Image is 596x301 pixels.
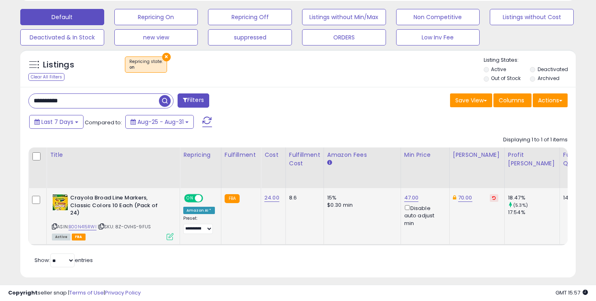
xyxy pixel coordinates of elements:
[20,29,104,45] button: Deactivated & In Stock
[183,151,218,159] div: Repricing
[289,194,317,201] div: 8.6
[533,93,568,107] button: Actions
[508,194,560,201] div: 18.47%
[396,29,480,45] button: Low Inv Fee
[52,234,71,240] span: All listings currently available for purchase on Amazon
[404,194,419,202] a: 47.00
[490,9,574,25] button: Listings without Cost
[28,73,64,81] div: Clear All Filters
[491,75,521,82] label: Out of Stock
[327,194,394,201] div: 15%
[183,216,215,234] div: Preset:
[178,93,209,108] button: Filters
[503,136,568,144] div: Displaying 1 to 1 of 1 items
[493,93,532,107] button: Columns
[208,9,292,25] button: Repricing Off
[396,9,480,25] button: Non Competitive
[8,289,141,297] div: seller snap | |
[264,151,282,159] div: Cost
[208,29,292,45] button: suppressed
[137,118,184,126] span: Aug-25 - Aug-31
[129,65,163,70] div: on
[555,289,588,297] span: 2025-09-8 15:57 GMT
[302,29,386,45] button: ORDERS
[538,66,568,73] label: Deactivated
[202,195,215,202] span: OFF
[289,151,320,168] div: Fulfillment Cost
[114,29,198,45] button: new view
[491,66,506,73] label: Active
[114,9,198,25] button: Repricing On
[484,56,576,64] p: Listing States:
[327,151,397,159] div: Amazon Fees
[302,9,386,25] button: Listings without Min/Max
[29,115,84,129] button: Last 7 Days
[183,207,215,214] div: Amazon AI *
[508,209,560,216] div: 17.54%
[563,151,591,168] div: Fulfillable Quantity
[20,9,104,25] button: Default
[327,159,332,167] small: Amazon Fees.
[69,223,96,230] a: B00N415RWI
[50,151,176,159] div: Title
[43,59,74,71] h5: Listings
[70,194,169,219] b: Crayola Broad Line Markers, Classic Colors 10 Each (Pack of 24)
[105,289,141,297] a: Privacy Policy
[404,204,443,227] div: Disable auto adjust min
[34,256,93,264] span: Show: entries
[225,151,257,159] div: Fulfillment
[453,151,501,159] div: [PERSON_NAME]
[404,151,446,159] div: Min Price
[125,115,194,129] button: Aug-25 - Aug-31
[538,75,560,82] label: Archived
[129,58,163,71] span: Repricing state :
[327,201,394,209] div: $0.30 min
[458,194,472,202] a: 70.00
[52,194,174,239] div: ASIN:
[52,194,68,210] img: 51XWvE3m6CL._SL40_.jpg
[563,194,588,201] div: 14
[162,53,171,61] button: ×
[41,118,73,126] span: Last 7 Days
[72,234,86,240] span: FBA
[8,289,38,297] strong: Copyright
[185,195,195,202] span: ON
[513,202,528,208] small: (5.3%)
[264,194,279,202] a: 24.00
[499,96,524,104] span: Columns
[508,151,556,168] div: Profit [PERSON_NAME]
[98,223,151,230] span: | SKU: 8Z-OVHS-9FUS
[225,194,240,203] small: FBA
[85,119,122,126] span: Compared to:
[450,93,492,107] button: Save View
[69,289,104,297] a: Terms of Use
